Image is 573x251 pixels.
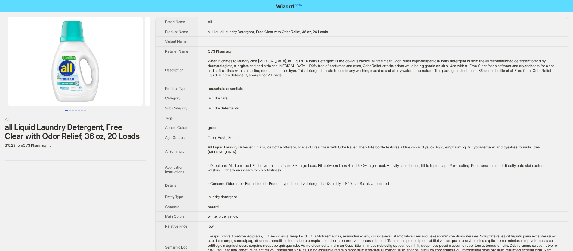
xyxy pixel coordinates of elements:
[5,123,146,141] div: all Liquid Laundry Detergent, Free Clear with Odor Relief, 36 oz, 20 Loads
[208,163,558,173] div: - Directions: Medium Load: Fill between lines 2 and 3 - Large Load: Fill between lines 4 and 5 - ...
[208,214,238,219] span: white, blue, yellow
[81,110,83,111] button: Go to slide 6
[69,110,71,111] button: Go to slide 2
[208,106,239,110] span: laundry detergents
[165,116,173,120] span: Tags
[165,224,187,228] span: Relative Price
[84,110,86,111] button: Go to slide 7
[5,141,146,150] div: $10.29 from CVS Pharmacy
[8,17,143,106] img: all Liquid Laundry Detergent, Free Clear with Odor Relief, 36 oz, 20 Loads image 1
[208,224,214,228] span: low
[208,194,237,199] span: laundry detergent
[208,204,219,209] span: neutral
[208,125,217,130] span: green
[165,214,185,219] span: Main Colors
[165,135,185,140] span: Age Groups
[208,135,239,140] span: Teen, Adult, Senior
[208,20,212,24] span: All
[165,39,187,44] span: Variant Name
[165,20,185,24] span: Brand Name
[165,125,188,130] span: Accent Colors
[208,96,228,100] span: laundry care
[208,145,558,154] div: All Liquid Laundry Detergent in a 36 oz bottle offers 20 loads of Free Clear with Odor Relief. Th...
[165,96,180,100] span: Category
[50,144,53,147] span: select
[5,116,146,123] div: All
[165,204,179,209] span: Genders
[165,68,184,72] span: Description
[165,194,183,199] span: Entity Type
[165,183,176,188] span: Details
[208,181,558,186] div: - Concern: Odor free - Form: Liquid - Product type: Laundry detergents - Quantity: 21-40 oz - Sce...
[165,149,184,154] span: Ai Summary
[78,110,80,111] button: Go to slide 5
[208,86,243,91] span: household essentials
[165,245,187,249] span: Semantic Doc
[75,110,77,111] button: Go to slide 4
[165,86,186,91] span: Product Type
[165,106,187,110] span: Sub Category
[65,110,68,111] button: Go to slide 1
[208,59,558,77] div: When it comes to laundry care for sensitive skin, all Liquid Laundry Detergent is the obvious cho...
[165,49,188,54] span: Retailer Name
[145,17,280,106] img: all Liquid Laundry Detergent, Free Clear with Odor Relief, 36 oz, 20 Loads image 2
[165,29,188,34] span: Product Name
[208,49,232,54] span: CVS Pharmacy
[208,29,328,34] span: all Liquid Laundry Detergent, Free Clear with Odor Relief, 36 oz, 20 Loads
[72,110,74,111] button: Go to slide 3
[165,165,184,174] span: Application Instructions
